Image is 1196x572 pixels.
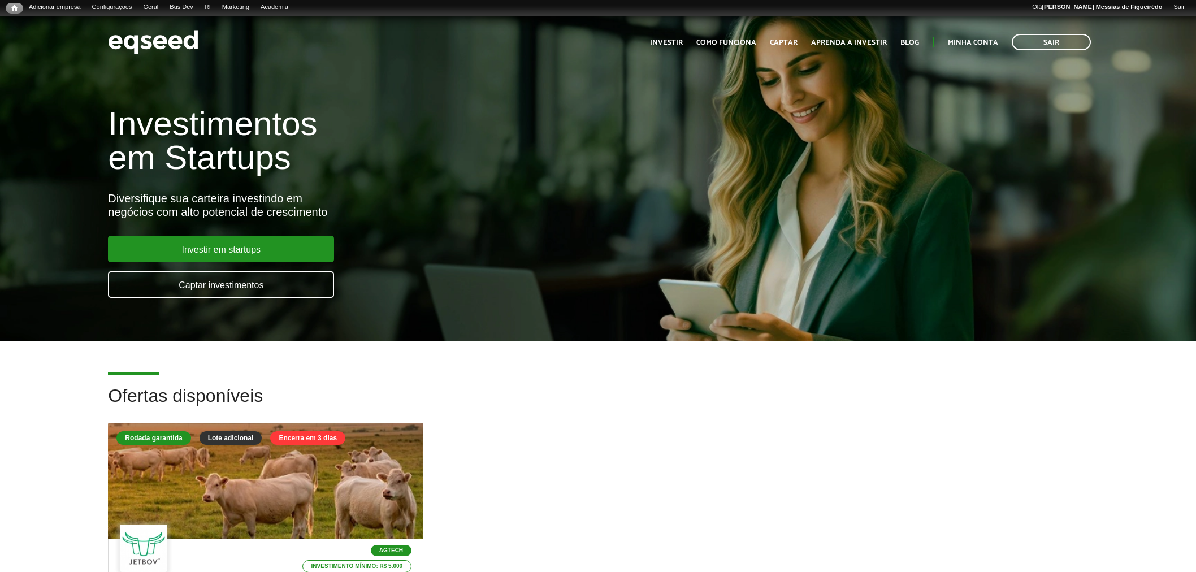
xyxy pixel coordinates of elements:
div: Encerra em 3 dias [270,431,345,445]
div: Lote adicional [200,431,262,445]
strong: [PERSON_NAME] Messias de Figueirêdo [1042,3,1162,10]
a: Captar [770,39,798,46]
a: Como funciona [696,39,756,46]
img: EqSeed [108,27,198,57]
a: Adicionar empresa [23,3,86,12]
a: Blog [900,39,919,46]
a: Bus Dev [164,3,199,12]
a: Configurações [86,3,138,12]
h2: Ofertas disponíveis [108,386,1087,423]
a: Aprenda a investir [811,39,887,46]
a: RI [199,3,216,12]
a: Geral [137,3,164,12]
a: Sair [1012,34,1091,50]
div: Rodada garantida [116,431,190,445]
a: Marketing [216,3,255,12]
a: Academia [255,3,294,12]
div: Diversifique sua carteira investindo em negócios com alto potencial de crescimento [108,192,689,219]
a: Investir em startups [108,236,334,262]
a: Captar investimentos [108,271,334,298]
a: Início [6,3,23,14]
a: Minha conta [948,39,998,46]
h1: Investimentos em Startups [108,107,689,175]
span: Início [11,4,18,12]
a: Sair [1168,3,1190,12]
a: Olá[PERSON_NAME] Messias de Figueirêdo [1026,3,1168,12]
p: Agtech [371,545,411,556]
a: Investir [650,39,683,46]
